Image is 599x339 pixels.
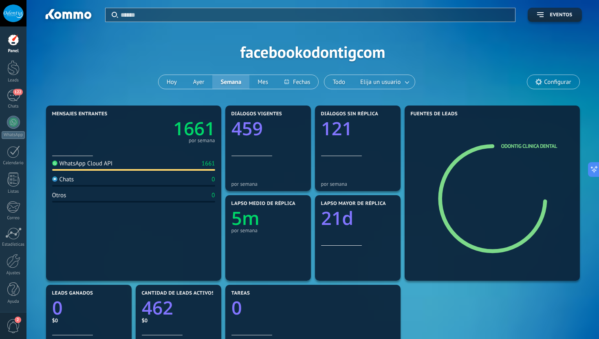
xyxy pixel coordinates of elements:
[321,111,379,117] span: Diálogos sin réplica
[52,295,63,320] text: 0
[2,131,25,139] div: WhatsApp
[52,161,57,166] img: WhatsApp Cloud API
[321,201,386,207] span: Lapso mayor de réplica
[13,89,22,95] span: 122
[231,295,242,320] text: 0
[528,8,581,22] button: Eventos
[52,176,74,183] div: Chats
[52,317,126,324] div: $0
[411,111,458,117] span: Fuentes de leads
[211,176,215,183] div: 0
[249,75,276,89] button: Mes
[324,75,353,89] button: Todo
[321,206,353,231] text: 21d
[142,317,215,324] div: $0
[231,201,296,207] span: Lapso medio de réplica
[501,143,557,150] a: ODONTIG CLINICA DENTAL
[202,160,215,167] div: 1661
[231,206,260,231] text: 5m
[2,104,25,109] div: Chats
[134,116,215,141] a: 1661
[159,75,185,89] button: Hoy
[231,111,282,117] span: Diálogos vigentes
[211,192,215,199] div: 0
[52,160,113,167] div: WhatsApp Cloud API
[15,317,21,323] span: 2
[231,181,305,187] div: por semana
[52,192,66,199] div: Otros
[2,271,25,276] div: Ajustes
[185,75,213,89] button: Ayer
[231,291,250,296] span: Tareas
[231,116,263,141] text: 459
[52,295,126,320] a: 0
[142,295,173,320] text: 462
[321,181,394,187] div: por semana
[52,111,108,117] span: Mensajes entrantes
[2,242,25,247] div: Estadísticas
[276,75,318,89] button: Fechas
[321,206,394,231] a: 21d
[2,48,25,54] div: Panel
[2,78,25,83] div: Leads
[231,227,305,233] div: por semana
[142,295,215,320] a: 462
[544,79,571,86] span: Configurar
[321,116,352,141] text: 121
[2,216,25,221] div: Correo
[550,12,572,18] span: Eventos
[353,75,415,89] button: Elija un usuario
[52,291,93,296] span: Leads ganados
[231,295,394,320] a: 0
[52,176,57,182] img: Chats
[212,75,249,89] button: Semana
[189,139,215,143] div: por semana
[142,291,215,296] span: Cantidad de leads activos
[2,189,25,194] div: Listas
[2,161,25,166] div: Calendario
[2,299,25,304] div: Ayuda
[359,77,402,88] span: Elija un usuario
[173,116,215,141] text: 1661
